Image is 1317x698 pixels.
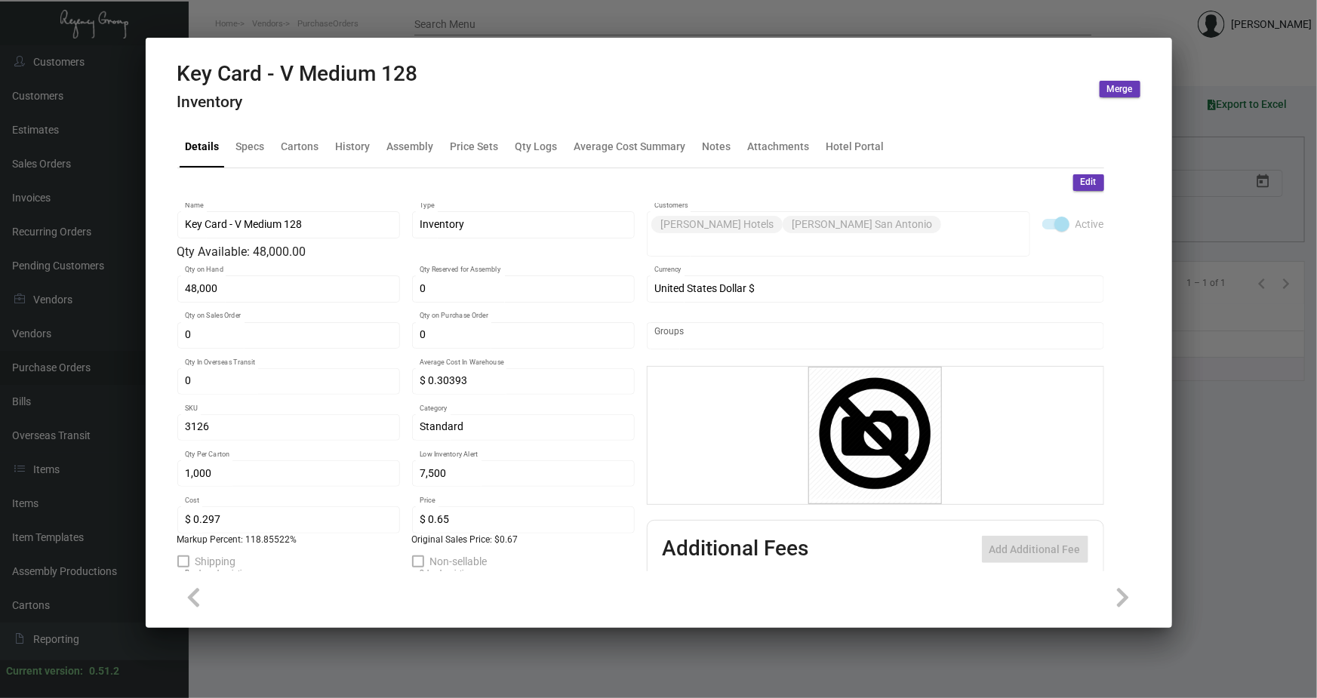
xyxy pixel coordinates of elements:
div: 0.51.2 [89,663,119,679]
div: Price Sets [451,139,499,155]
div: Qty Available: 48,000.00 [177,243,635,261]
div: Average Cost Summary [574,139,686,155]
h4: Inventory [177,93,418,112]
span: Edit [1081,176,1097,189]
span: Non-sellable [430,552,488,570]
div: Qty Logs [515,139,558,155]
div: Specs [236,139,265,155]
div: Notes [703,139,731,155]
h2: Additional Fees [663,536,809,563]
button: Add Additional Fee [982,536,1088,563]
span: Active [1075,215,1104,233]
div: History [336,139,371,155]
button: Edit [1073,174,1104,191]
span: Merge [1107,83,1133,96]
div: Cartons [282,139,319,155]
input: Add new.. [654,236,1022,248]
mat-chip: [PERSON_NAME] San Antonio [783,216,941,233]
button: Merge [1100,81,1140,97]
div: Details [186,139,220,155]
div: Hotel Portal [826,139,885,155]
mat-chip: [PERSON_NAME] Hotels [651,216,783,233]
div: Assembly [387,139,434,155]
span: Add Additional Fee [989,543,1081,555]
span: Shipping [195,552,236,570]
h2: Key Card - V Medium 128 [177,61,418,87]
input: Add new.. [654,330,1096,342]
div: Attachments [748,139,810,155]
div: Current version: [6,663,83,679]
